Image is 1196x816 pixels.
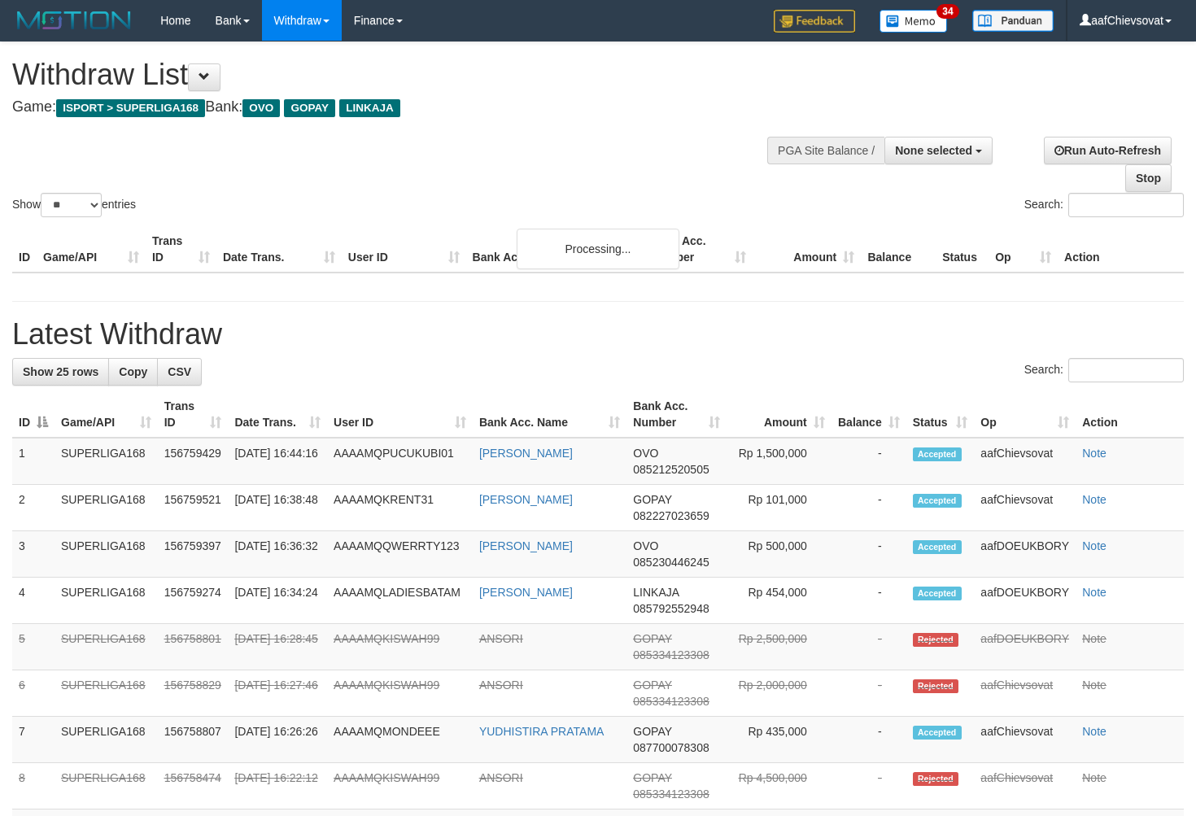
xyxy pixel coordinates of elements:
[936,4,958,19] span: 34
[972,10,1054,32] img: panduan.png
[1044,137,1172,164] a: Run Auto-Refresh
[633,602,709,615] span: Copy 085792552948 to clipboard
[12,485,55,531] td: 2
[55,578,158,624] td: SUPERLIGA168
[974,391,1076,438] th: Op: activate to sort column ascending
[158,391,229,438] th: Trans ID: activate to sort column ascending
[12,391,55,438] th: ID: activate to sort column descending
[479,447,573,460] a: [PERSON_NAME]
[974,438,1076,485] td: aafChievsovat
[727,485,832,531] td: Rp 101,000
[479,771,523,784] a: ANSORI
[12,193,136,217] label: Show entries
[1082,679,1107,692] a: Note
[913,726,962,740] span: Accepted
[633,463,709,476] span: Copy 085212520505 to clipboard
[989,226,1058,273] th: Op
[55,624,158,670] td: SUPERLIGA168
[727,578,832,624] td: Rp 454,000
[974,763,1076,809] td: aafChievsovat
[158,438,229,485] td: 156759429
[1082,632,1107,645] a: Note
[146,226,216,273] th: Trans ID
[228,485,327,531] td: [DATE] 16:38:48
[1024,358,1184,382] label: Search:
[774,10,855,33] img: Feedback.jpg
[339,99,400,117] span: LINKAJA
[158,763,229,809] td: 156758474
[327,670,473,717] td: AAAAMQKISWAH99
[861,226,936,273] th: Balance
[1082,447,1107,460] a: Note
[727,391,832,438] th: Amount: activate to sort column ascending
[56,99,205,117] span: ISPORT > SUPERLIGA168
[974,485,1076,531] td: aafChievsovat
[832,531,906,578] td: -
[228,438,327,485] td: [DATE] 16:44:16
[1082,586,1107,599] a: Note
[633,679,671,692] span: GOPAY
[832,485,906,531] td: -
[55,670,158,717] td: SUPERLIGA168
[55,531,158,578] td: SUPERLIGA168
[479,632,523,645] a: ANSORI
[727,624,832,670] td: Rp 2,500,000
[633,788,709,801] span: Copy 085334123308 to clipboard
[913,494,962,508] span: Accepted
[913,447,962,461] span: Accepted
[727,717,832,763] td: Rp 435,000
[727,670,832,717] td: Rp 2,000,000
[936,226,989,273] th: Status
[55,438,158,485] td: SUPERLIGA168
[832,391,906,438] th: Balance: activate to sort column ascending
[633,648,709,661] span: Copy 085334123308 to clipboard
[727,531,832,578] td: Rp 500,000
[753,226,861,273] th: Amount
[974,670,1076,717] td: aafChievsovat
[1125,164,1172,192] a: Stop
[832,717,906,763] td: -
[479,725,605,738] a: YUDHISTIRA PRATAMA
[342,226,466,273] th: User ID
[37,226,146,273] th: Game/API
[158,578,229,624] td: 156759274
[633,725,671,738] span: GOPAY
[1082,771,1107,784] a: Note
[158,717,229,763] td: 156758807
[158,531,229,578] td: 156759397
[517,229,679,269] div: Processing...
[12,8,136,33] img: MOTION_logo.png
[55,485,158,531] td: SUPERLIGA168
[327,391,473,438] th: User ID: activate to sort column ascending
[1068,358,1184,382] input: Search:
[108,358,158,386] a: Copy
[158,670,229,717] td: 156758829
[12,624,55,670] td: 5
[913,772,958,786] span: Rejected
[158,624,229,670] td: 156758801
[644,226,753,273] th: Bank Acc. Number
[633,509,709,522] span: Copy 082227023659 to clipboard
[832,438,906,485] td: -
[1068,193,1184,217] input: Search:
[633,556,709,569] span: Copy 085230446245 to clipboard
[884,137,993,164] button: None selected
[228,578,327,624] td: [DATE] 16:34:24
[228,624,327,670] td: [DATE] 16:28:45
[1024,193,1184,217] label: Search:
[633,539,658,552] span: OVO
[41,193,102,217] select: Showentries
[727,438,832,485] td: Rp 1,500,000
[832,624,906,670] td: -
[913,633,958,647] span: Rejected
[1058,226,1184,273] th: Action
[327,624,473,670] td: AAAAMQKISWAH99
[12,59,781,91] h1: Withdraw List
[12,531,55,578] td: 3
[327,438,473,485] td: AAAAMQPUCUKUBI01
[895,144,972,157] span: None selected
[466,226,645,273] th: Bank Acc. Name
[55,763,158,809] td: SUPERLIGA168
[158,485,229,531] td: 156759521
[228,531,327,578] td: [DATE] 16:36:32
